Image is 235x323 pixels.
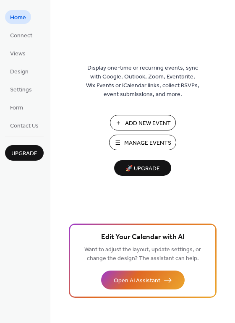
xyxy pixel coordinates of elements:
[101,232,185,243] span: Edit Your Calendar with AI
[5,64,34,78] a: Design
[114,276,160,285] span: Open AI Assistant
[109,135,176,150] button: Manage Events
[84,244,201,264] span: Want to adjust the layout, update settings, or change the design? The assistant can help.
[10,104,23,112] span: Form
[124,139,171,148] span: Manage Events
[110,115,176,130] button: Add New Event
[5,46,31,60] a: Views
[5,118,44,132] a: Contact Us
[86,64,199,99] span: Display one-time or recurring events, sync with Google, Outlook, Zoom, Eventbrite, Wix Events or ...
[10,122,39,130] span: Contact Us
[5,28,37,42] a: Connect
[114,160,171,176] button: 🚀 Upgrade
[10,31,32,40] span: Connect
[101,271,185,289] button: Open AI Assistant
[5,145,44,161] button: Upgrade
[10,13,26,22] span: Home
[119,163,166,175] span: 🚀 Upgrade
[5,10,31,24] a: Home
[11,149,37,158] span: Upgrade
[5,100,28,114] a: Form
[10,49,26,58] span: Views
[125,119,171,128] span: Add New Event
[5,82,37,96] a: Settings
[10,68,29,76] span: Design
[10,86,32,94] span: Settings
